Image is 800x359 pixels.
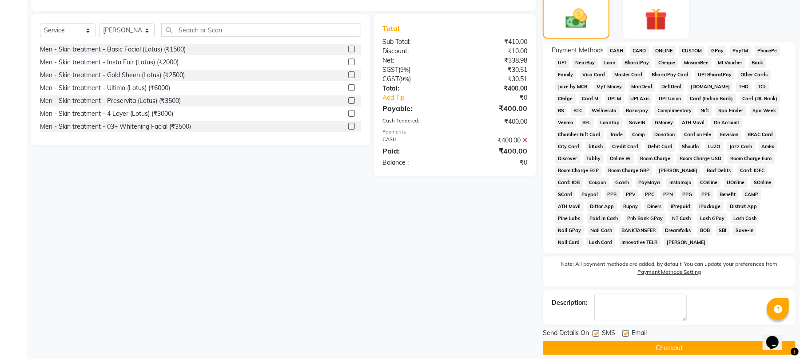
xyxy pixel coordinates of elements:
span: Diners [645,201,665,212]
span: Visa Card [580,70,608,80]
span: BharatPay Card [649,70,692,80]
span: RS [555,106,567,116]
span: Credit Card [609,142,641,152]
div: Payable: [376,103,455,114]
div: ₹30.51 [455,75,534,84]
div: Cash Tendered: [376,117,455,126]
span: GMoney [652,118,676,128]
img: _gift.svg [638,5,674,33]
span: CUSTOM [679,46,705,56]
span: iPackage [697,201,724,212]
span: [DOMAIN_NAME] [688,82,732,92]
span: Other Cards [738,70,771,80]
div: Discount: [376,47,455,56]
span: Dreamfolks [662,225,694,236]
span: CEdge [555,94,576,104]
span: GPay [708,46,726,56]
div: Net: [376,56,455,65]
span: CGST [382,75,399,83]
span: CAMP [742,189,761,200]
a: Add Tip [376,93,468,103]
span: SBI [716,225,729,236]
span: Card (DL Bank) [740,94,780,104]
span: ATH Movil [679,118,708,128]
div: Men - Skin treatment - Insta Fair (Lotus) (₹2000) [40,58,179,67]
span: 9% [401,75,409,83]
div: Paid: [376,146,455,156]
span: BANKTANSFER [619,225,659,236]
div: Description: [552,298,587,308]
span: Discover [555,154,580,164]
span: Rupay [621,201,641,212]
span: Envision [717,130,741,140]
span: MI Voucher [715,58,745,68]
span: Card: IOB [555,178,583,188]
div: ₹400.00 [455,84,534,93]
span: Room Charge EGP [555,166,602,176]
span: DefiDeal [659,82,685,92]
span: UOnline [724,178,748,188]
span: [PERSON_NAME] [656,166,700,176]
span: Donation [652,130,678,140]
span: City Card [555,142,582,152]
span: ATH Movil [555,201,584,212]
span: SaveIN [626,118,649,128]
span: PPV [623,189,639,200]
span: Debit Card [645,142,676,152]
span: Master Card [612,70,645,80]
span: Gcash [613,178,632,188]
iframe: chat widget [763,323,791,350]
span: Wellnessta [589,106,620,116]
div: ₹10.00 [455,47,534,56]
div: CASH [376,136,455,145]
div: ₹0 [455,158,534,167]
div: ₹0 [468,93,534,103]
span: Bank [749,58,766,68]
span: SOnline [751,178,774,188]
span: Trade [607,130,626,140]
span: SCard [555,189,575,200]
span: ONLINE [653,46,676,56]
button: Checkout [543,341,796,355]
span: Dittor App [587,201,617,212]
div: ₹30.51 [455,65,534,75]
span: PPC [642,189,657,200]
span: Card on File [681,130,714,140]
span: iPrepaid [668,201,693,212]
span: District App [727,201,760,212]
span: PhonePe [755,46,780,56]
span: Card (Indian Bank) [687,94,736,104]
div: ₹338.98 [455,56,534,65]
span: UPI BharatPay [695,70,734,80]
div: Men - Skin treatment - 03+ Whitening Facial (₹3500) [40,122,191,131]
span: BRAC Card [745,130,776,140]
span: BOB [697,225,712,236]
label: Payment Methods Setting [637,268,701,276]
span: Paid in Cash [587,213,621,224]
span: BharatPay [622,58,652,68]
span: Lash GPay [697,213,727,224]
span: Pnb Bank GPay [625,213,666,224]
span: SMS [602,328,615,339]
span: Chamber Gift Card [555,130,604,140]
span: Payment Methods [552,46,604,55]
span: Bad Debts [704,166,734,176]
span: MariDeal [629,82,655,92]
div: Men - Skin treatment - Gold Sheen (Lotus) (₹2500) [40,71,185,80]
span: Room Charge USD [677,154,724,164]
span: [PERSON_NAME] [664,237,708,248]
span: Nail GPay [555,225,584,236]
span: Shoutlo [679,142,701,152]
span: CASH [607,46,626,56]
span: LUZO [705,142,723,152]
span: Instamojo [666,178,694,188]
span: CARD [630,46,649,56]
span: On Account [711,118,742,128]
span: COnline [697,178,720,188]
span: BTC [571,106,585,116]
span: THD [736,82,752,92]
span: Comp [629,130,648,140]
span: Room Charge [637,154,673,164]
span: Send Details On [543,328,589,339]
span: Pine Labs [555,213,583,224]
